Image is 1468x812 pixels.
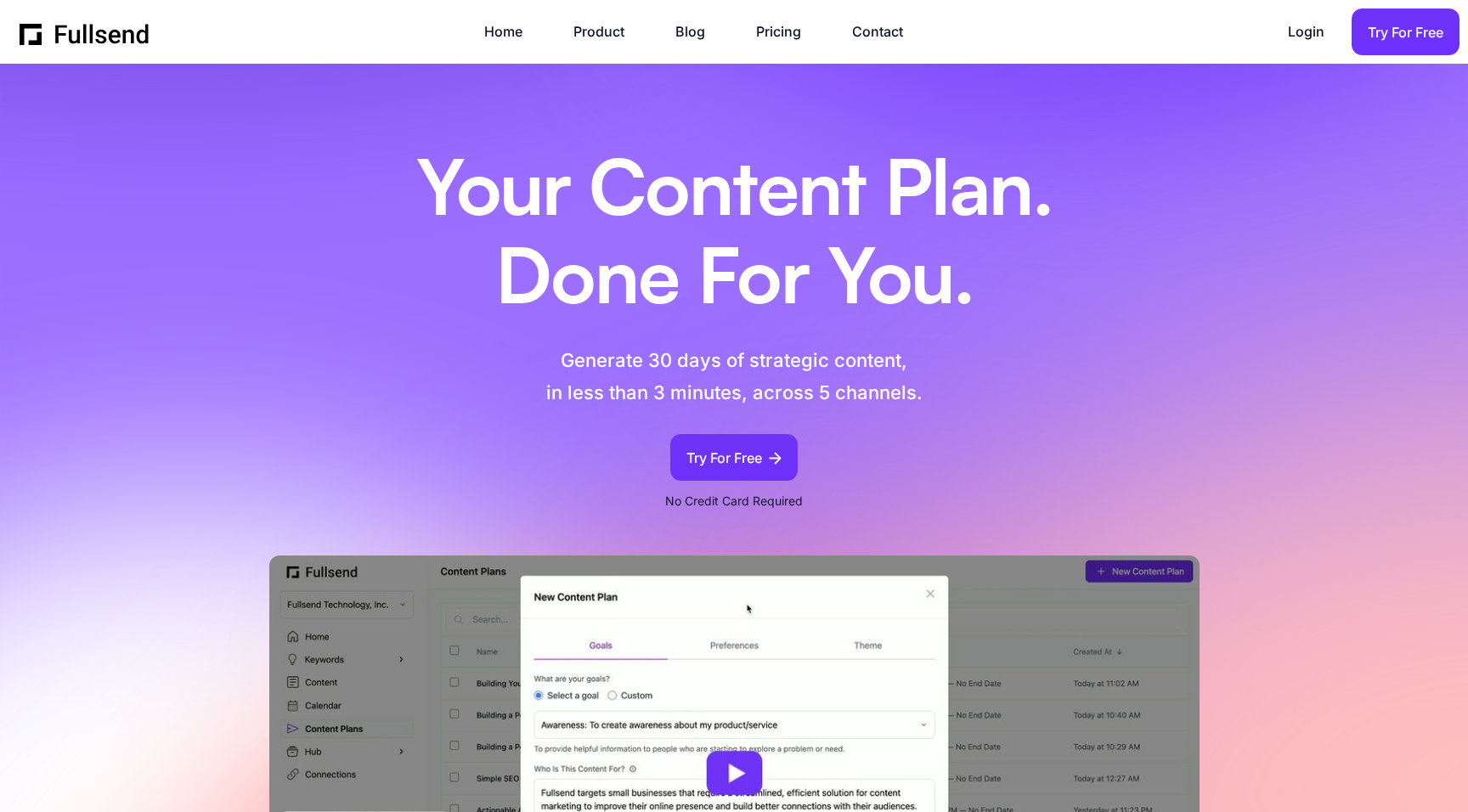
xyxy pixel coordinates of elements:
a: Contact [852,20,920,43]
a: Product [573,20,641,43]
div: Try For Free [1368,21,1443,44]
a: Pricing [756,20,818,43]
a: Try For Free [1352,8,1460,55]
h1: Your Content Plan. Done For You. [373,149,1095,324]
a: Blog [675,20,722,43]
a: Login [1288,20,1341,43]
p: No Credit Card Required [665,491,803,511]
a: Home [484,20,539,43]
p: Generate 30 days of strategic content, in less than 3 minutes, across 5 channels. [457,345,1012,409]
a: Try For Free [670,434,798,481]
a: home [20,20,150,45]
div: Try For Free [686,447,762,470]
